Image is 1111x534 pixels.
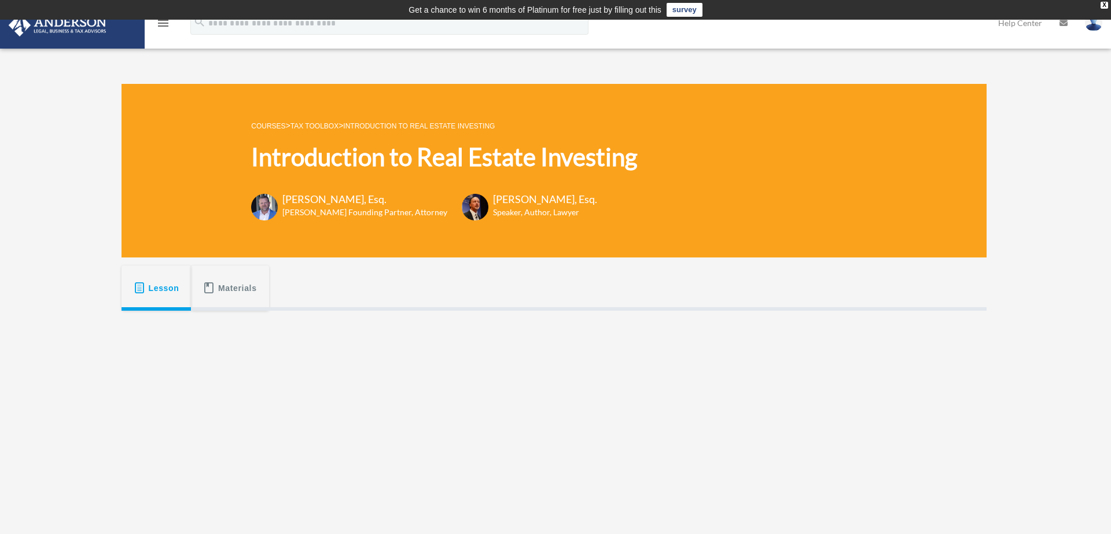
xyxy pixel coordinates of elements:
[251,119,637,133] p: > >
[251,122,285,130] a: COURSES
[193,16,206,28] i: search
[251,194,278,220] img: Toby-circle-head.png
[290,122,339,130] a: Tax Toolbox
[282,192,447,207] h3: [PERSON_NAME], Esq.
[156,20,170,30] a: menu
[149,278,179,299] span: Lesson
[251,140,637,174] h1: Introduction to Real Estate Investing
[218,278,257,299] span: Materials
[493,192,597,207] h3: [PERSON_NAME], Esq.
[282,207,447,218] h6: [PERSON_NAME] Founding Partner, Attorney
[1101,2,1108,9] div: close
[156,16,170,30] i: menu
[462,194,488,220] img: Scott-Estill-Headshot.png
[5,14,110,36] img: Anderson Advisors Platinum Portal
[1085,14,1102,31] img: User Pic
[667,3,702,17] a: survey
[493,207,583,218] h6: Speaker, Author, Lawyer
[409,3,661,17] div: Get a chance to win 6 months of Platinum for free just by filling out this
[343,122,495,130] a: Introduction to Real Estate Investing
